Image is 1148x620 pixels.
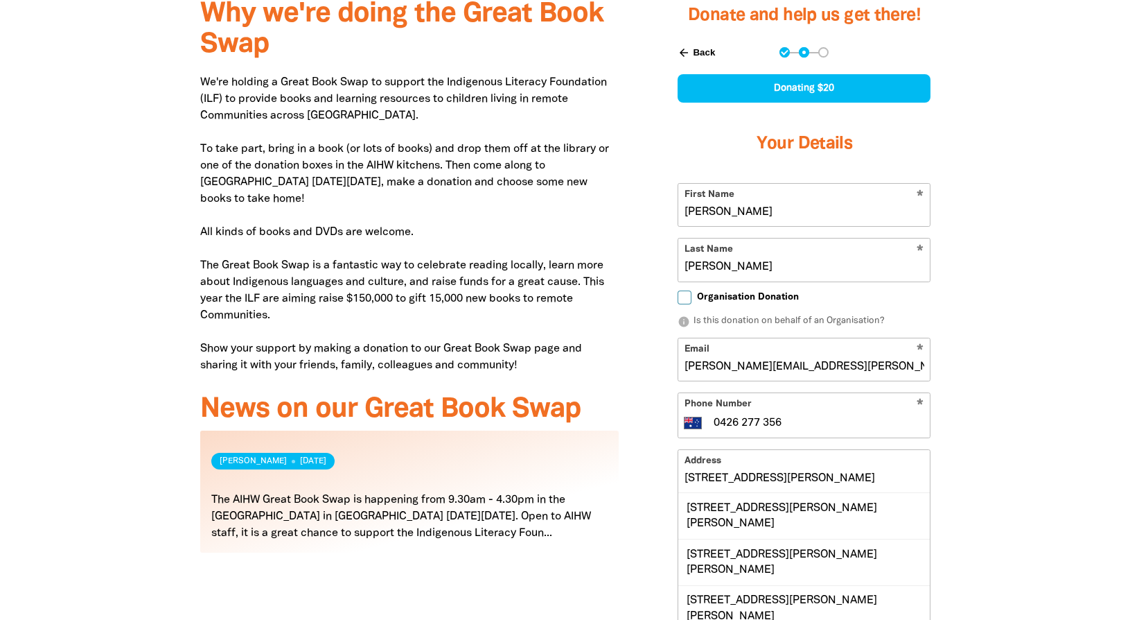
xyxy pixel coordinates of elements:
h3: Your Details [678,117,930,172]
span: Organisation Donation [697,291,799,304]
p: We're holding a Great Book Swap to support the Indigenous Literacy Foundation (ILF) to provide bo... [200,74,619,374]
button: Navigate to step 3 of 3 to enter your payment details [818,47,829,58]
div: [STREET_ADDRESS][PERSON_NAME][PERSON_NAME] [678,493,930,539]
h3: News on our Great Book Swap [200,395,619,425]
i: arrow_back [678,46,690,59]
i: Required [917,399,924,412]
div: [STREET_ADDRESS][PERSON_NAME][PERSON_NAME] [678,539,930,585]
button: Back [672,41,721,64]
span: Donate and help us get there! [688,8,921,24]
input: Organisation Donation [678,291,691,304]
button: Navigate to step 1 of 3 to enter your donation amount [779,47,790,58]
i: info [678,316,690,328]
button: Navigate to step 2 of 3 to enter your details [799,47,809,58]
p: Is this donation on behalf of an Organisation? [678,315,930,329]
div: Donating $20 [678,74,930,103]
div: Paginated content [200,431,619,569]
span: Why we're doing the Great Book Swap [200,1,603,58]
